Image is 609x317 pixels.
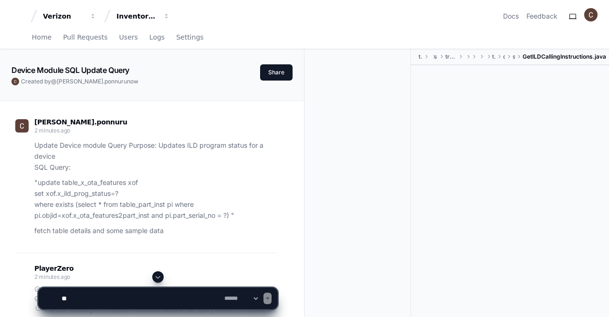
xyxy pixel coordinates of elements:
a: Pull Requests [63,27,107,49]
span: [PERSON_NAME].ponnuru [34,118,127,126]
span: Logs [149,34,165,40]
p: "update table_x_ota_features xof set xof.x_ild_prog_status=? where exists (select * from table_pa... [34,177,277,221]
a: Settings [176,27,203,49]
span: now [127,78,138,85]
a: Home [32,27,52,49]
button: Inventory Management [113,8,174,25]
div: Verizon [43,11,84,21]
img: ACg8ocL2OgZL-7g7VPdNOHNYJqQTRhCHM7hp1mK3cs0GxIN35amyLQ=s96-c [15,119,29,133]
span: 2 minutes ago [34,127,70,134]
app-text-character-animate: Device Module SQL Update Query [11,65,129,75]
span: chanel [503,53,505,61]
span: tracfone-chanel [445,53,456,61]
span: services [434,53,438,61]
span: GetILDCallingInstructions.java [523,53,606,61]
span: tracfone [419,53,422,61]
span: PlayerZero [34,266,73,271]
p: fetch table details and some sample data [34,225,277,236]
span: Pull Requests [63,34,107,40]
span: Home [32,34,52,40]
span: tracfone [492,53,496,61]
span: Settings [176,34,203,40]
a: Docs [503,11,519,21]
img: ACg8ocL2OgZL-7g7VPdNOHNYJqQTRhCHM7hp1mK3cs0GxIN35amyLQ=s96-c [584,8,598,21]
button: Feedback [526,11,557,21]
a: Logs [149,27,165,49]
span: Users [119,34,138,40]
button: Share [260,64,293,81]
img: ACg8ocL2OgZL-7g7VPdNOHNYJqQTRhCHM7hp1mK3cs0GxIN35amyLQ=s96-c [11,78,19,85]
span: service [513,53,515,61]
a: Users [119,27,138,49]
div: Inventory Management [116,11,157,21]
iframe: Open customer support [578,286,604,311]
span: Created by [21,78,138,85]
button: Verizon [39,8,100,25]
p: Update Device module Query Purpose: Updates ILD program status for a device SQL Query: [34,140,277,173]
span: [PERSON_NAME].ponnuru [57,78,127,85]
span: @ [51,78,57,85]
